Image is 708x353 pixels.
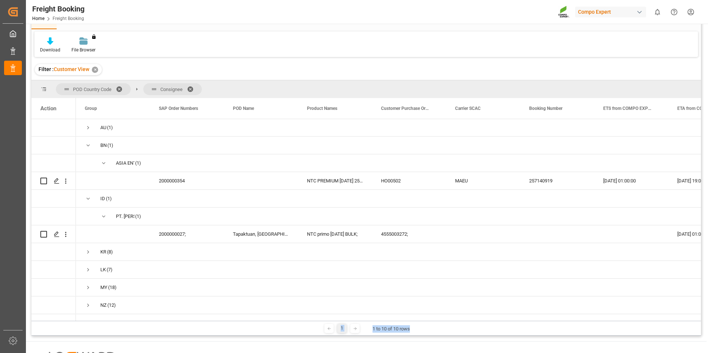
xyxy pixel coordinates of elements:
div: Press SPACE to select this row. [31,190,76,208]
img: Screenshot%202023-09-29%20at%2010.02.21.png_1712312052.png [558,6,570,19]
div: LK [100,261,106,278]
div: Press SPACE to select this row. [31,208,76,225]
div: 4555003272; [372,225,446,243]
div: 2000000354 [150,172,224,189]
span: Product Names [307,106,337,111]
span: (1) [106,190,112,207]
button: Compo Expert [575,5,649,19]
div: KR [100,243,106,260]
span: (8) [107,243,113,260]
div: MY [100,279,107,296]
span: Customer Purchase Order Numbers [381,106,431,111]
span: (1) [107,119,113,136]
div: 1 to 10 of 10 rows [373,325,410,333]
div: [DATE] 01:00:00 [594,172,668,189]
span: Group [85,106,97,111]
div: Freight Booking [32,3,84,14]
div: Tapaktuan, [GEOGRAPHIC_DATA] [224,225,298,243]
span: POD Country Code [73,87,111,92]
span: Filter : [39,66,54,72]
span: (12) [107,297,116,314]
span: (8) [107,315,113,332]
span: Carrier SCAC [455,106,481,111]
div: Press SPACE to select this row. [31,154,76,172]
button: Help Center [666,4,682,20]
div: Press SPACE to select this row. [31,225,76,243]
div: 1 [337,324,347,333]
span: (1) [135,208,141,225]
div: Press SPACE to select this row. [31,243,76,261]
div: TH [100,315,107,332]
div: 257140919 [520,172,594,189]
div: Compo Expert [575,7,646,17]
div: PT. [PERSON_NAME] AgriCare, [STREET_ADDRESS] [116,208,134,225]
div: HO00502 [372,172,446,189]
span: POD Name [233,106,254,111]
span: (18) [108,279,117,296]
div: Action [40,105,56,112]
div: MAEU [446,172,520,189]
div: Press SPACE to select this row. [31,314,76,332]
span: (1) [135,155,141,172]
div: Press SPACE to select this row. [31,296,76,314]
div: Press SPACE to select this row. [31,261,76,279]
span: Consignee [160,87,183,92]
div: NZ [100,297,107,314]
span: Customer View [54,66,89,72]
button: show 0 new notifications [649,4,666,20]
div: ✕ [92,67,98,73]
span: Booking Number [529,106,562,111]
div: Press SPACE to select this row. [31,172,76,190]
div: Press SPACE to select this row. [31,279,76,296]
span: (1) [107,137,113,154]
div: Press SPACE to select this row. [31,137,76,154]
span: SAP Order Numbers [159,106,198,111]
span: ETS from COMPO EXPERT [603,106,653,111]
a: Home [32,16,44,21]
div: NTC primo [DATE] BULK; [298,225,372,243]
div: BN [100,137,107,154]
div: 2000000027; [150,225,224,243]
div: ID [100,190,105,207]
div: AU [100,119,106,136]
div: Download [40,47,60,53]
div: NTC PREMIUM [DATE] 25kg (x42) INT [298,172,372,189]
div: ASIA ENTERPRISE [116,155,134,172]
div: Press SPACE to select this row. [31,119,76,137]
span: (7) [107,261,113,278]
